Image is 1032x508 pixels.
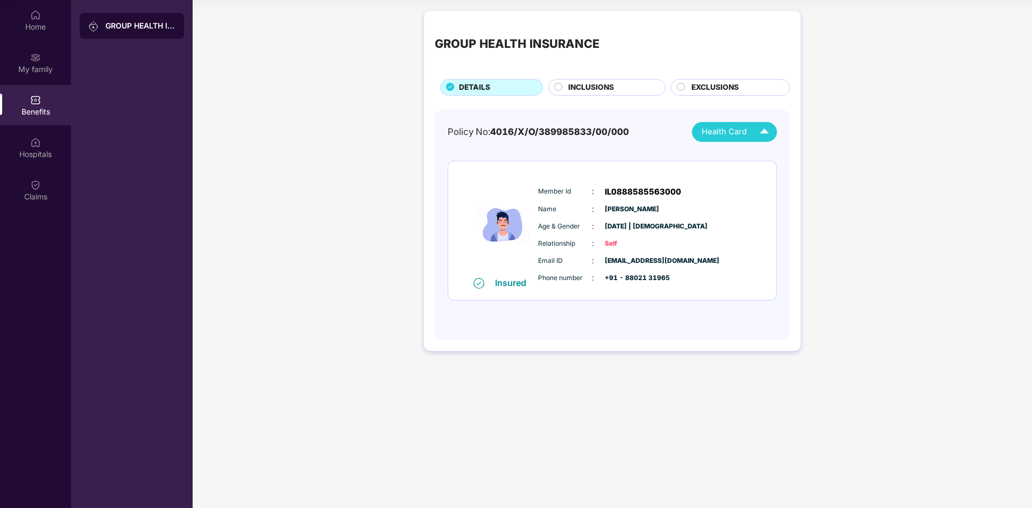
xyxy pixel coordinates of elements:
div: GROUP HEALTH INSURANCE [105,20,175,31]
span: : [592,238,594,249]
span: Member Id [538,187,592,197]
img: Icuh8uwCUCF+XjCZyLQsAKiDCM9HiE6CMYmKQaPGkZKaA32CAAACiQcFBJY0IsAAAAASUVORK5CYII= [755,123,774,141]
span: IL0888585563000 [605,185,681,198]
span: Self [605,239,659,249]
button: Health Card [692,122,777,142]
img: icon [471,173,535,277]
span: Email ID [538,256,592,266]
img: svg+xml;base64,PHN2ZyB3aWR0aD0iMjAiIGhlaWdodD0iMjAiIHZpZXdCb3g9IjAgMCAyMCAyMCIgZmlsbD0ibm9uZSIgeG... [88,21,99,32]
span: : [592,272,594,284]
img: svg+xml;base64,PHN2ZyBpZD0iSG9zcGl0YWxzIiB4bWxucz0iaHR0cDovL3d3dy53My5vcmcvMjAwMC9zdmciIHdpZHRoPS... [30,137,41,148]
span: : [592,185,594,197]
span: [EMAIL_ADDRESS][DOMAIN_NAME] [605,256,659,266]
span: DETAILS [459,82,490,94]
span: +91 - 88021 31965 [605,273,659,283]
div: Insured [495,277,533,288]
span: : [592,203,594,215]
span: EXCLUSIONS [691,82,739,94]
div: Policy No: [448,125,629,139]
span: 4016/X/O/389985833/00/000 [490,126,629,137]
span: Name [538,204,592,214]
img: svg+xml;base64,PHN2ZyBpZD0iSG9tZSIgeG1sbnM9Imh0dHA6Ly93d3cudzMub3JnLzIwMDAvc3ZnIiB3aWR0aD0iMjAiIG... [30,10,41,20]
span: Phone number [538,273,592,283]
span: Relationship [538,239,592,249]
img: svg+xml;base64,PHN2ZyBpZD0iQmVuZWZpdHMiIHhtbG5zPSJodHRwOi8vd3d3LnczLm9yZy8yMDAwL3N2ZyIgd2lkdGg9Ij... [30,95,41,105]
span: : [592,255,594,267]
span: [DATE] | [DEMOGRAPHIC_DATA] [605,221,659,232]
img: svg+xml;base64,PHN2ZyB4bWxucz0iaHR0cDovL3d3dy53My5vcmcvMjAwMC9zdmciIHdpZHRoPSIxNiIgaGVpZ2h0PSIxNi... [473,278,484,289]
img: svg+xml;base64,PHN2ZyBpZD0iQ2xhaW0iIHhtbG5zPSJodHRwOi8vd3d3LnczLm9yZy8yMDAwL3N2ZyIgd2lkdGg9IjIwIi... [30,180,41,190]
span: Age & Gender [538,221,592,232]
div: GROUP HEALTH INSURANCE [435,34,599,53]
span: INCLUSIONS [568,82,614,94]
span: [PERSON_NAME] [605,204,659,214]
img: svg+xml;base64,PHN2ZyB3aWR0aD0iMjAiIGhlaWdodD0iMjAiIHZpZXdCb3g9IjAgMCAyMCAyMCIgZmlsbD0ibm9uZSIgeG... [30,52,41,63]
span: Health Card [702,126,747,138]
span: : [592,220,594,232]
